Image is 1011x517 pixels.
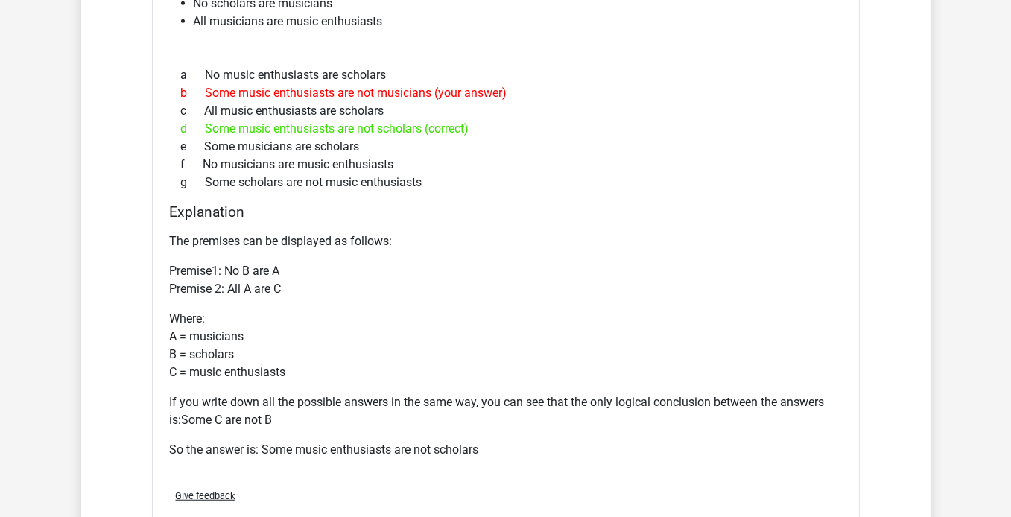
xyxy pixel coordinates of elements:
div: Some music enthusiasts are not scholars (correct) [170,120,842,138]
div: Some musicians are scholars [170,138,842,156]
span: c [181,102,205,120]
span: g [181,174,206,191]
span: d [181,120,206,138]
div: Some music enthusiasts are not musicians (your answer) [170,84,842,102]
p: So the answer is: Some music enthusiasts are not scholars [170,441,842,459]
h4: Explanation [170,203,842,221]
div: No musicians are music enthusiasts [170,156,842,174]
li: All musicians are music enthusiasts [194,13,848,31]
p: Premise1: No B are A Premise 2: All A are C [170,262,842,298]
span: e [181,138,205,156]
span: f [181,156,203,174]
div: Some scholars are not music enthusiasts [170,174,842,191]
p: The premises can be displayed as follows: [170,232,842,250]
span: Give feedback [176,490,235,501]
span: b [181,84,206,102]
div: All music enthusiasts are scholars [170,102,842,120]
p: If you write down all the possible answers in the same way, you can see that the only logical con... [170,393,842,429]
div: No music enthusiasts are scholars [170,66,842,84]
p: Where: A = musicians B = scholars C = music enthusiasts [170,310,842,381]
span: a [181,66,206,84]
